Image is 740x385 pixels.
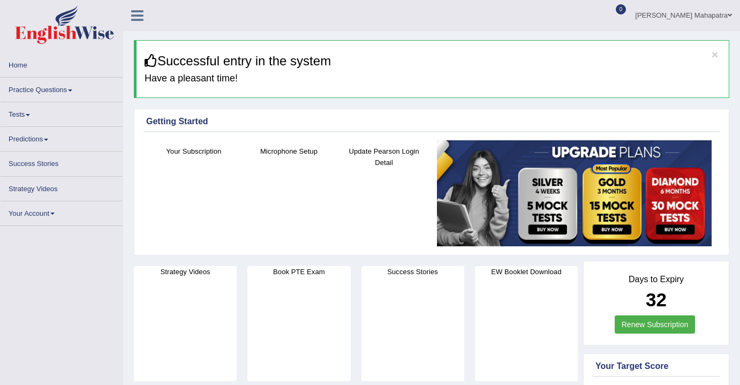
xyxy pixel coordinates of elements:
[1,102,123,123] a: Tests
[152,146,236,157] h4: Your Subscription
[1,127,123,148] a: Predictions
[595,275,717,284] h4: Days to Expiry
[342,146,426,168] h4: Update Pearson Login Detail
[1,152,123,172] a: Success Stories
[145,73,721,84] h4: Have a pleasant time!
[616,4,626,14] span: 0
[712,49,718,60] button: ×
[1,177,123,198] a: Strategy Videos
[1,53,123,74] a: Home
[247,266,350,277] h4: Book PTE Exam
[145,54,721,68] h3: Successful entry in the system
[595,360,717,373] div: Your Target Score
[437,140,712,247] img: small5.jpg
[1,201,123,222] a: Your Account
[247,146,331,157] h4: Microphone Setup
[1,78,123,99] a: Practice Questions
[134,266,237,277] h4: Strategy Videos
[146,115,717,128] div: Getting Started
[361,266,464,277] h4: Success Stories
[475,266,578,277] h4: EW Booklet Download
[615,315,696,334] a: Renew Subscription
[646,289,667,310] b: 32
